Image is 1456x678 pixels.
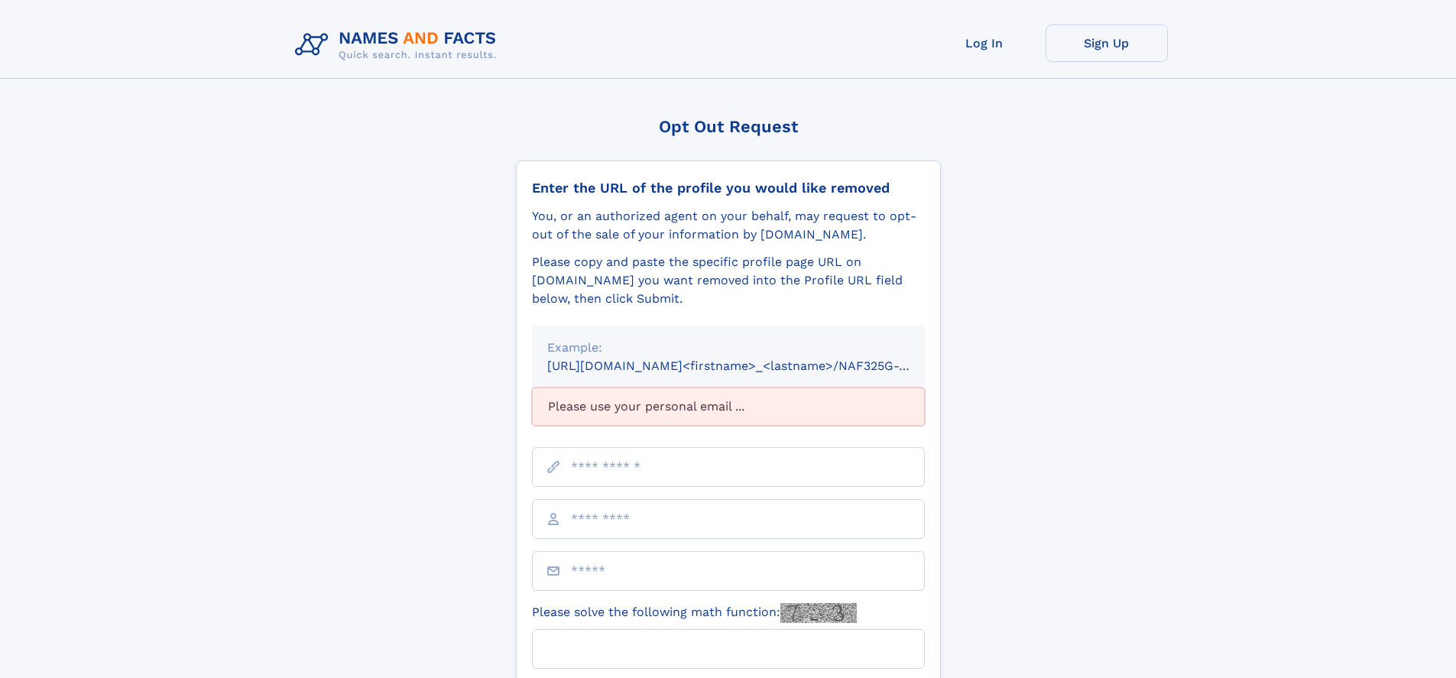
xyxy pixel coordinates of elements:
a: Sign Up [1046,24,1168,62]
div: You, or an authorized agent on your behalf, may request to opt-out of the sale of your informatio... [532,207,925,244]
small: [URL][DOMAIN_NAME]<firstname>_<lastname>/NAF325G-xxxxxxxx [547,358,954,373]
div: Enter the URL of the profile you would like removed [532,180,925,196]
div: Please copy and paste the specific profile page URL on [DOMAIN_NAME] you want removed into the Pr... [532,253,925,308]
a: Log In [923,24,1046,62]
div: Opt Out Request [516,117,941,136]
div: Please use your personal email ... [532,388,925,426]
label: Please solve the following math function: [532,603,857,623]
img: Logo Names and Facts [289,24,509,66]
div: Example: [547,339,910,357]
